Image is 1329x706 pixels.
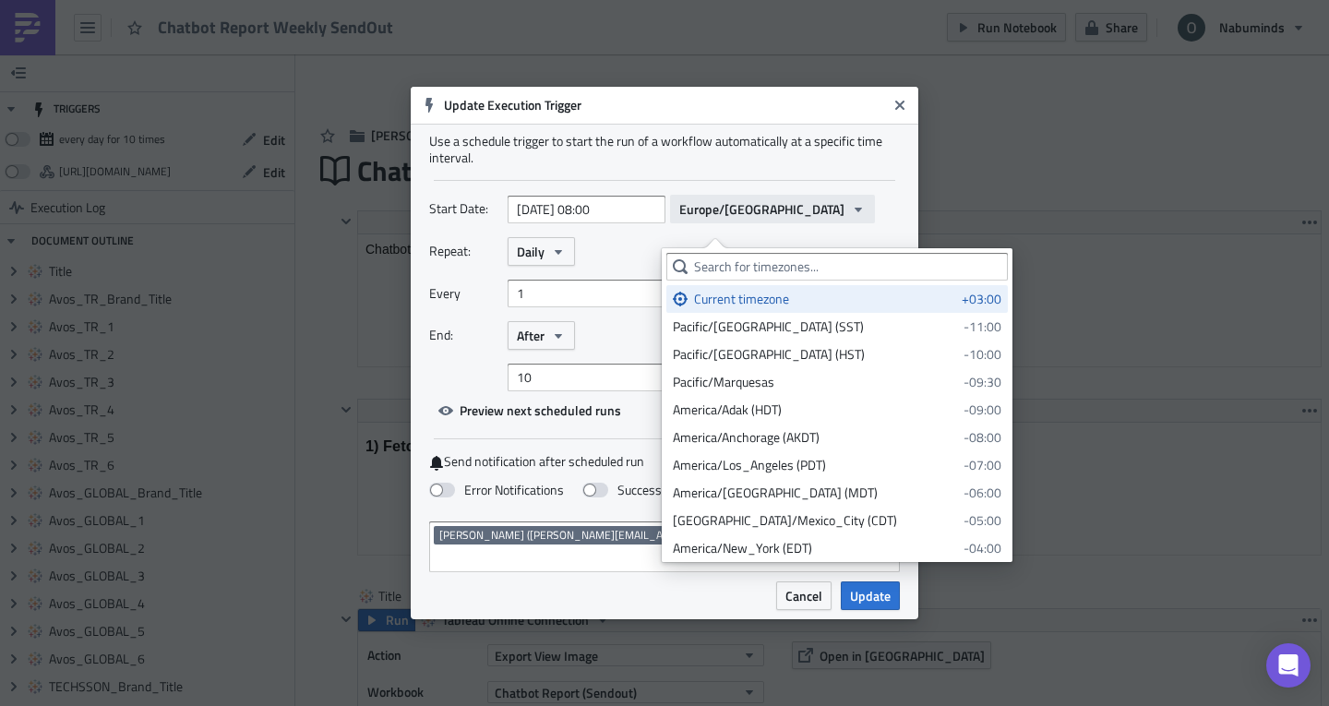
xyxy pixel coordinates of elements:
button: Close [886,91,914,119]
button: Update [841,581,900,610]
span: Daily [517,242,545,261]
div: America/New_York (EDT) [673,539,957,557]
div: America/[GEOGRAPHIC_DATA] (MDT) [673,484,957,502]
div: America/Anchorage (AKDT) [673,428,957,447]
span: Preview next scheduled runs [460,401,621,420]
button: Daily [508,237,575,266]
button: Cancel [776,581,832,610]
span: After [517,326,545,345]
span: Chatbot Performance Report [159,110,348,126]
label: Every [429,280,498,307]
button: Europe/[GEOGRAPHIC_DATA] [670,195,875,223]
body: Rich Text Area. Press ALT-0 for help. [7,15,955,32]
span: -08:00 [964,428,1001,447]
span: Business Intelligence Reports [159,84,475,109]
strong: 1) Fetch Tableau content [7,15,185,31]
input: YYYY-MM-DD HH:mm [508,196,665,223]
span: -07:00 [964,456,1001,474]
div: Use a schedule trigger to start the run of a workflow automatically at a specific time interval. [429,133,900,166]
span: [PERSON_NAME] ([PERSON_NAME][EMAIL_ADDRESS][PERSON_NAME][DOMAIN_NAME]) [439,528,848,543]
label: Repeat: [429,237,498,265]
label: Send notification after scheduled run [429,453,900,471]
button: After [508,321,575,350]
body: Rich Text Area. Press ALT-0 for help. [7,7,955,22]
div: [GEOGRAPHIC_DATA]/Mexico_City (CDT) [673,511,957,530]
div: Current timezone [694,290,955,308]
span: -05:00 [964,511,1001,530]
div: Pacific/[GEOGRAPHIC_DATA] (HST) [673,345,957,364]
span: Cancel [785,586,822,605]
span: Europe/[GEOGRAPHIC_DATA] [679,199,844,219]
p: Chatbot Report Weekly SendOut [7,7,955,22]
span: Update [850,586,891,605]
span: -09:00 [964,401,1001,419]
label: Start Date: [429,195,498,222]
div: America/Adak (HDT) [673,401,957,419]
h3: 2) Create your Email and use Tableau content as attachment [7,15,955,32]
div: Pacific/Marquesas [673,373,957,391]
label: Success Notifications [582,482,734,498]
div: Pacific/[GEOGRAPHIC_DATA] (SST) [673,317,957,336]
label: Error Notifications [429,482,564,498]
span: +03:00 [962,290,1001,308]
span: -10:00 [964,345,1001,364]
span: -06:00 [964,484,1001,502]
div: Open Intercom Messenger [1266,643,1311,688]
span: -11:00 [964,317,1001,336]
label: End: [429,321,498,349]
button: Preview next scheduled runs [429,396,630,425]
span: -04:00 [964,539,1001,557]
div: America/Los_Angeles (PDT) [673,456,957,474]
h6: Update Execution Trigger [444,97,887,114]
span: -09:30 [964,373,1001,391]
input: Search for timezones... [666,253,1008,281]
